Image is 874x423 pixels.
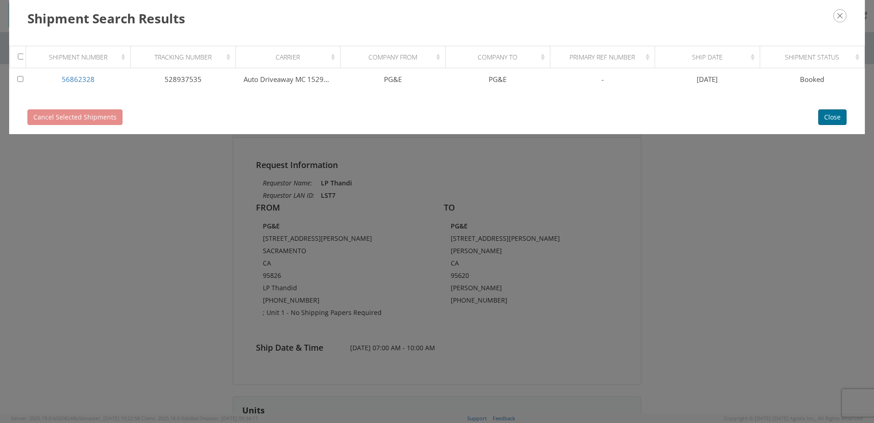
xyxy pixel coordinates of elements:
[445,68,550,91] td: PG&E
[453,53,547,62] div: Company To
[27,9,847,27] h3: Shipment Search Results
[550,68,655,91] td: -
[139,53,233,62] div: Tracking Number
[818,109,847,125] button: Close
[341,68,445,91] td: PG&E
[131,68,235,91] td: 528937535
[697,75,718,84] span: [DATE]
[34,53,128,62] div: Shipment Number
[33,113,117,121] span: Cancel Selected Shipments
[800,75,824,84] span: Booked
[558,53,652,62] div: Primary Ref Number
[349,53,442,62] div: Company From
[62,75,95,84] a: 56862328
[244,53,337,62] div: Carrier
[768,53,862,62] div: Shipment Status
[663,53,757,62] div: Ship Date
[235,68,340,91] td: Auto Driveaway MC 152985 DOT 1335807
[27,109,123,125] button: Cancel Selected Shipments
